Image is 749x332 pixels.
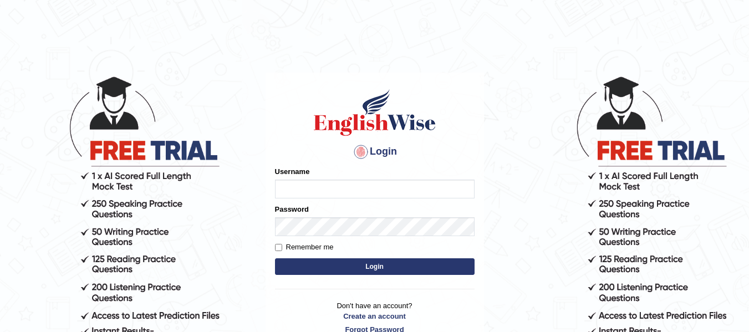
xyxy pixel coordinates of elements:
label: Remember me [275,242,334,253]
img: Logo of English Wise sign in for intelligent practice with AI [312,88,438,137]
a: Create an account [275,311,475,321]
button: Login [275,258,475,275]
label: Username [275,166,310,177]
input: Remember me [275,244,282,251]
label: Password [275,204,309,214]
h4: Login [275,143,475,161]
